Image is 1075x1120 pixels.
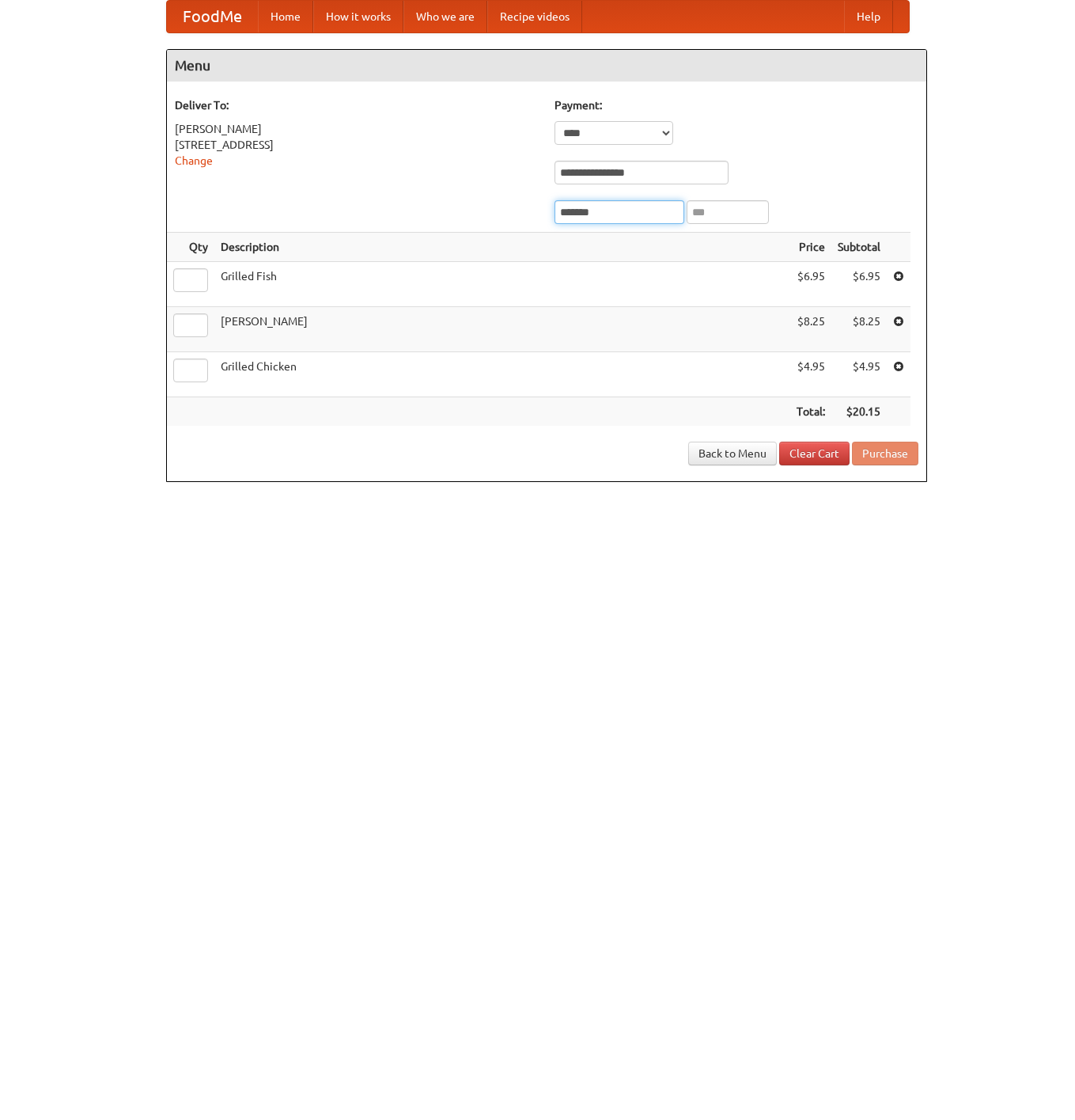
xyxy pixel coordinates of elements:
[214,352,790,397] td: Grilled Chicken
[214,262,790,307] td: Grilled Fish
[831,262,887,307] td: $6.95
[258,1,313,32] a: Home
[844,1,893,32] a: Help
[790,233,831,262] th: Price
[790,307,831,352] td: $8.25
[214,307,790,352] td: [PERSON_NAME]
[790,397,831,427] th: Total:
[831,233,887,262] th: Subtotal
[214,233,790,262] th: Description
[831,397,887,427] th: $20.15
[831,352,887,397] td: $4.95
[852,442,918,465] button: Purchase
[175,154,213,167] a: Change
[790,352,831,397] td: $4.95
[790,262,831,307] td: $6.95
[167,1,258,32] a: FoodMe
[779,442,850,465] a: Clear Cart
[175,137,539,153] div: [STREET_ADDRESS]
[688,442,777,465] a: Back to Menu
[167,233,214,262] th: Qty
[487,1,582,32] a: Recipe videos
[167,50,926,82] h4: Menu
[175,121,539,137] div: [PERSON_NAME]
[831,307,887,352] td: $8.25
[175,97,539,113] h5: Deliver To:
[313,1,403,32] a: How it works
[403,1,487,32] a: Who we are
[555,97,918,113] h5: Payment:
